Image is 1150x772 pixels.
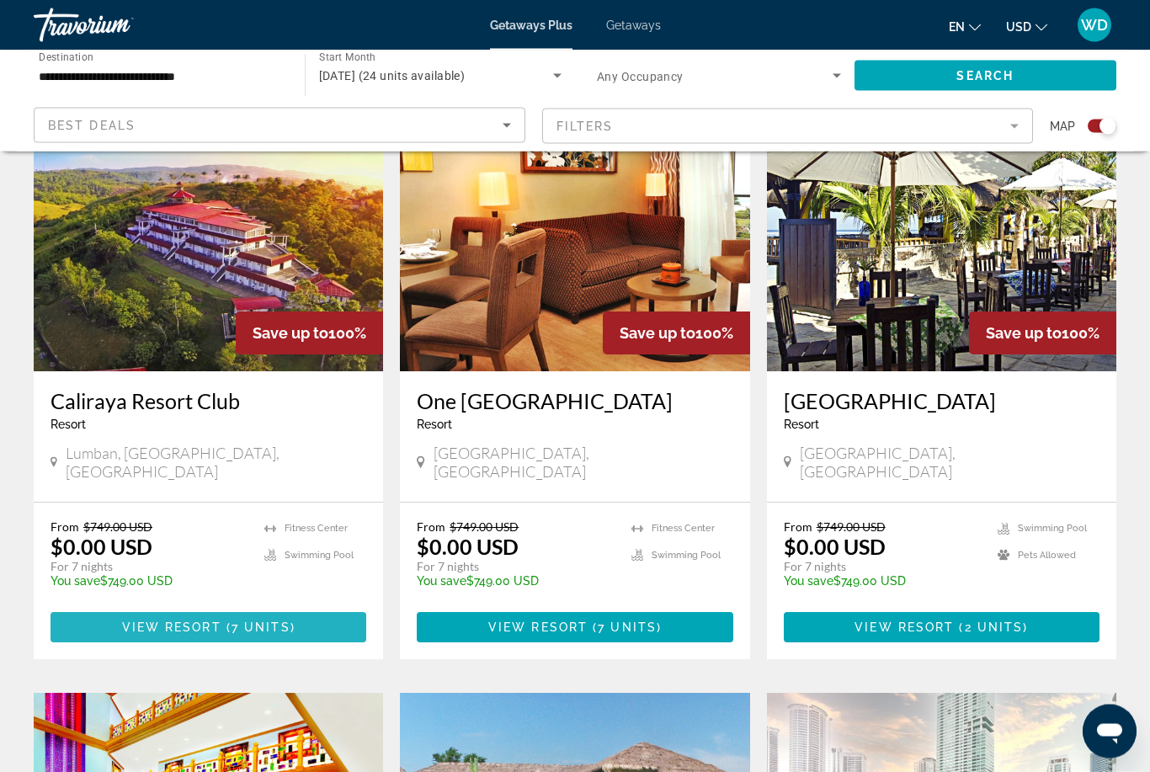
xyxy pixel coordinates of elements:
span: From [417,520,445,535]
p: $749.00 USD [51,575,248,588]
mat-select: Sort by [48,115,511,136]
button: Change language [949,14,981,39]
span: Best Deals [48,119,136,132]
span: Swimming Pool [652,551,721,562]
span: Resort [784,418,819,432]
span: Swimming Pool [285,551,354,562]
span: Resort [51,418,86,432]
span: en [949,20,965,34]
div: 100% [236,312,383,355]
span: $749.00 USD [83,520,152,535]
span: ( ) [588,621,662,635]
span: 7 units [598,621,657,635]
span: ( ) [221,621,295,635]
p: $0.00 USD [51,535,152,560]
span: Search [956,69,1014,83]
p: $0.00 USD [784,535,886,560]
span: Save up to [986,325,1062,343]
a: Getaways Plus [490,19,572,32]
a: Getaways [606,19,661,32]
span: Pets Allowed [1018,551,1076,562]
button: Change currency [1006,14,1047,39]
span: $749.00 USD [450,520,519,535]
span: WD [1081,17,1108,34]
span: You save [51,575,100,588]
span: Start Month [319,52,375,64]
span: [GEOGRAPHIC_DATA], [GEOGRAPHIC_DATA] [800,445,1099,482]
span: Lumban, [GEOGRAPHIC_DATA], [GEOGRAPHIC_DATA] [66,445,366,482]
span: 7 units [232,621,290,635]
span: Resort [417,418,452,432]
button: Search [855,61,1117,91]
img: C384I01X.jpg [400,103,749,372]
a: Travorium [34,3,202,47]
span: Swimming Pool [1018,524,1087,535]
p: For 7 nights [784,560,981,575]
iframe: Button to launch messaging window [1083,705,1137,759]
span: You save [784,575,833,588]
span: Save up to [253,325,328,343]
span: View Resort [488,621,588,635]
p: For 7 nights [51,560,248,575]
div: 100% [603,312,750,355]
span: Fitness Center [652,524,715,535]
span: Map [1050,114,1075,138]
span: View Resort [122,621,221,635]
span: Any Occupancy [597,70,684,83]
p: $749.00 USD [417,575,614,588]
button: View Resort(7 units) [417,613,732,643]
span: 2 units [965,621,1024,635]
button: View Resort(7 units) [51,613,366,643]
a: One [GEOGRAPHIC_DATA] [417,389,732,414]
a: Caliraya Resort Club [51,389,366,414]
div: 100% [969,312,1116,355]
span: You save [417,575,466,588]
span: From [51,520,79,535]
p: $0.00 USD [417,535,519,560]
button: Filter [542,108,1034,145]
span: View Resort [855,621,954,635]
button: User Menu [1073,8,1116,43]
span: Destination [39,51,93,63]
p: $749.00 USD [784,575,981,588]
span: [GEOGRAPHIC_DATA], [GEOGRAPHIC_DATA] [434,445,733,482]
button: View Resort(2 units) [784,613,1099,643]
img: DB21E01X.jpg [34,103,383,372]
span: ( ) [954,621,1028,635]
span: $749.00 USD [817,520,886,535]
span: [DATE] (24 units available) [319,69,466,83]
p: For 7 nights [417,560,614,575]
span: Save up to [620,325,695,343]
a: [GEOGRAPHIC_DATA] [784,389,1099,414]
span: Fitness Center [285,524,348,535]
span: USD [1006,20,1031,34]
img: 7647O01X.jpg [767,103,1116,372]
span: From [784,520,812,535]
